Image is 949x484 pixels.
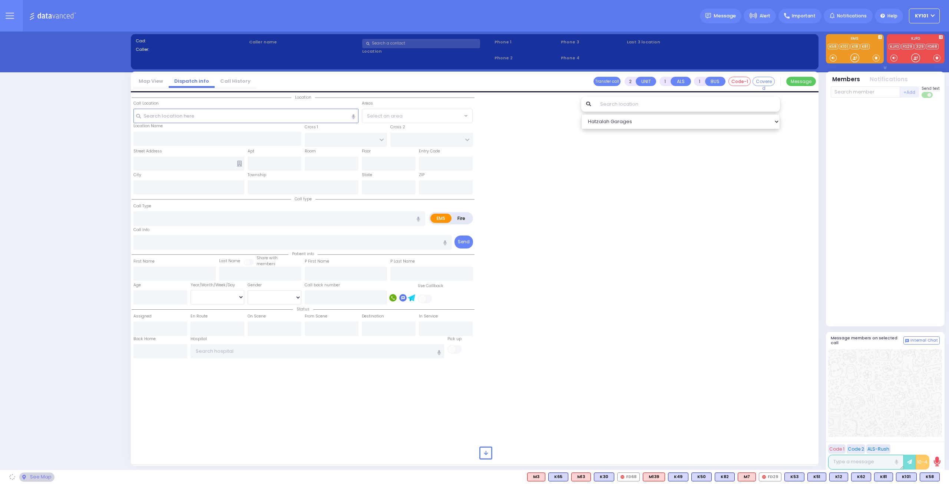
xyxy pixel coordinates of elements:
label: Location [362,48,492,55]
div: BLS [691,473,712,481]
label: Call Type [133,203,151,209]
label: Apt [248,148,254,154]
div: K81 [874,473,893,481]
label: Caller name [249,39,360,45]
label: Township [248,172,266,178]
span: Important [792,13,816,19]
label: In Service [419,313,438,319]
span: Notifications [837,13,867,19]
button: Members [832,75,860,84]
label: Use Callback [418,283,443,289]
span: Call type [291,196,315,202]
div: K65 [548,473,568,481]
label: Gender [248,282,262,288]
button: KY101 [909,9,940,23]
div: K12 [829,473,848,481]
div: Year/Month/Week/Day [191,282,244,288]
a: K81 [860,44,870,49]
label: Back Home [133,336,156,342]
h5: Message members on selected call [831,336,903,345]
div: K49 [668,473,688,481]
label: Last 3 location [627,39,720,45]
span: Help [887,13,897,19]
label: Assigned [133,313,152,319]
label: Call Location [133,101,159,106]
span: Message [714,12,736,20]
label: First Name [133,259,155,264]
span: Phone 1 [495,39,558,45]
div: BLS [784,473,804,481]
img: Logo [29,11,79,20]
span: Alert [760,13,770,19]
a: K18 [850,44,860,49]
span: Patient info [288,251,318,257]
button: ALS-Rush [866,444,890,454]
label: Location Name [133,123,163,129]
input: Search location here [133,109,359,123]
label: Destination [362,313,384,319]
label: From Scene [305,313,327,319]
label: Cad: [136,38,247,44]
label: Last Name [219,258,240,264]
a: K101 [839,44,850,49]
div: BLS [668,473,688,481]
label: Turn off text [922,91,933,99]
span: Phone 3 [561,39,625,45]
div: FD68 [617,473,640,481]
button: Internal Chat [903,336,940,345]
div: BLS [896,473,917,481]
label: P Last Name [390,259,415,264]
button: BUS [705,77,725,86]
div: K62 [851,473,871,481]
div: K58 [920,473,940,481]
a: Call History [215,78,256,85]
label: Cross 1 [305,124,318,130]
a: KJFD [889,44,900,49]
img: red-radio-icon.svg [762,475,766,479]
div: ALS [738,473,756,481]
label: City [133,172,141,178]
img: message.svg [705,13,711,19]
button: Send [454,236,473,248]
button: Message [786,77,816,86]
span: Status [293,306,313,312]
a: Map View [133,78,169,85]
div: K53 [784,473,804,481]
button: Transfer call [593,77,621,86]
input: Search a contact [362,39,480,48]
input: Search location [595,97,780,112]
span: members [257,261,275,267]
span: Phone 4 [561,55,625,61]
div: M3 [527,473,545,481]
div: K51 [807,473,826,481]
button: Code 1 [828,444,846,454]
div: K101 [896,473,917,481]
span: Phone 2 [495,55,558,61]
button: Notifications [870,75,908,84]
div: ALS KJ [643,473,665,481]
div: ALS [571,473,591,481]
label: Caller: [136,46,247,53]
a: 329 [915,44,925,49]
div: K30 [594,473,614,481]
span: KY101 [915,13,928,19]
div: BLS [874,473,893,481]
span: Send text [922,86,940,91]
label: Floor [362,148,371,154]
div: BLS [548,473,568,481]
input: Search member [831,86,900,98]
span: Select an area [367,112,403,120]
label: Call back number [305,282,340,288]
label: P First Name [305,259,329,264]
label: Street Address [133,148,162,154]
button: Covered [753,77,775,86]
div: BLS [851,473,871,481]
label: ZIP [419,172,424,178]
a: Dispatch info [169,78,215,85]
div: ALS [527,473,545,481]
img: red-radio-icon.svg [621,475,624,479]
div: BLS [920,473,940,481]
label: On Scene [248,313,266,319]
a: FD68 [926,44,939,49]
span: Internal Chat [910,338,938,343]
